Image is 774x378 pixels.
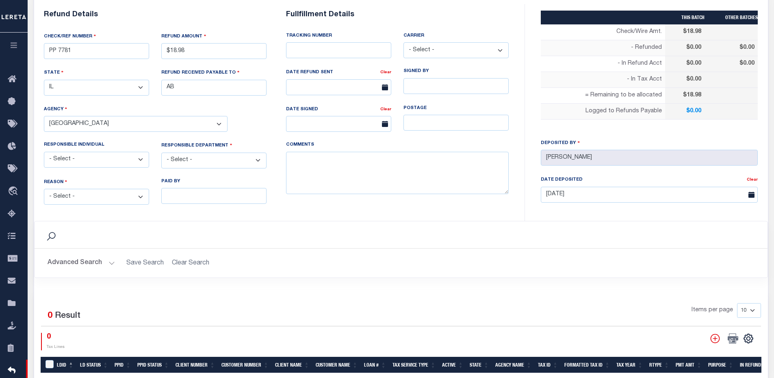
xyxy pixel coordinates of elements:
th: PPID Status: activate to sort column ascending [134,357,172,374]
th: Tax Year: activate to sort column ascending [613,357,646,374]
label: DATE SIGNED [286,106,318,113]
th: Formatted Tax ID: activate to sort column ascending [561,357,613,374]
a: Clear [380,70,391,74]
h6: Refund Details [44,11,267,20]
label: PAID BY [161,178,180,185]
th: Tax Service Type: activate to sort column ascending [389,357,439,374]
label: AGENCY [44,105,67,113]
label: CHECK/REF NUMBER [44,33,96,40]
th: Pmt Amt: activate to sort column ascending [672,357,705,374]
p: Tax Lines [47,344,65,350]
th: LD STATUS: activate to sort column ascending [77,357,111,374]
label: REFUND RECEIVED PAYABLE TO [161,69,240,76]
p: - In Refund Acct [544,59,662,68]
label: TRACKING NUMBER [286,33,332,39]
th: Client Number: activate to sort column ascending [172,357,218,374]
input: Enter Date [541,187,758,203]
p: $18.98 [668,28,701,37]
p: = Remaining to be allocated [544,91,662,100]
label: Date Deposited [541,177,583,184]
h4: 0 [47,333,65,342]
label: POSTAGE [403,105,427,112]
p: $0.00 [668,44,701,52]
p: Check/Wire Amt. [544,28,662,37]
p: $0.00 [668,59,701,68]
label: DATE REFUND SENT [286,69,333,76]
button: Advanced Search [48,255,115,271]
label: RESPONSIBLE INDIVIDUAL [44,142,104,149]
label: REFUND AMOUNT [161,33,206,40]
th: RType: activate to sort column ascending [646,357,672,374]
th: Tax ID: activate to sort column ascending [535,357,561,374]
label: Result [55,310,80,323]
a: Clear [747,178,758,182]
th: Customer Name: activate to sort column ascending [312,357,361,374]
p: $0.00 [668,107,701,116]
h6: Fullfillment Details [286,11,509,20]
th: Agency Name: activate to sort column ascending [492,357,535,374]
th: Client Name: activate to sort column ascending [272,357,312,374]
span: Items per page [692,306,733,315]
th: Customer Number: activate to sort column ascending [218,357,272,374]
label: COMMENTS [286,142,314,149]
th: LDBatchId [41,357,54,374]
a: Clear [380,107,391,111]
p: - In Tax Acct [544,75,662,84]
th: Purpose: activate to sort column ascending [705,357,737,374]
label: RESPONSIBLE DEPARTMENT [161,142,232,149]
p: $0.00 [708,59,754,68]
p: $18.98 [668,91,701,100]
th: State: activate to sort column ascending [466,357,492,374]
p: Logged to Refunds Payable [544,107,662,116]
label: Deposited By [541,139,580,147]
i: travel_explore [8,186,21,197]
label: SIGNED BY [403,68,429,75]
th: LDID: activate to sort column descending [54,357,77,374]
th: THIS BATCH [665,11,705,24]
input: $ [161,43,267,59]
p: $0.00 [708,44,754,52]
label: REASON [44,178,67,186]
label: CARRIER [403,33,424,39]
p: - Refunded [544,44,662,52]
th: OTHER BATCHES [705,11,758,24]
span: 0 [48,312,52,320]
label: STATE [44,69,64,76]
p: $0.00 [668,75,701,84]
th: PPID: activate to sort column ascending [111,357,134,374]
th: Active: activate to sort column ascending [439,357,466,374]
th: Loan #: activate to sort column ascending [361,357,389,374]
